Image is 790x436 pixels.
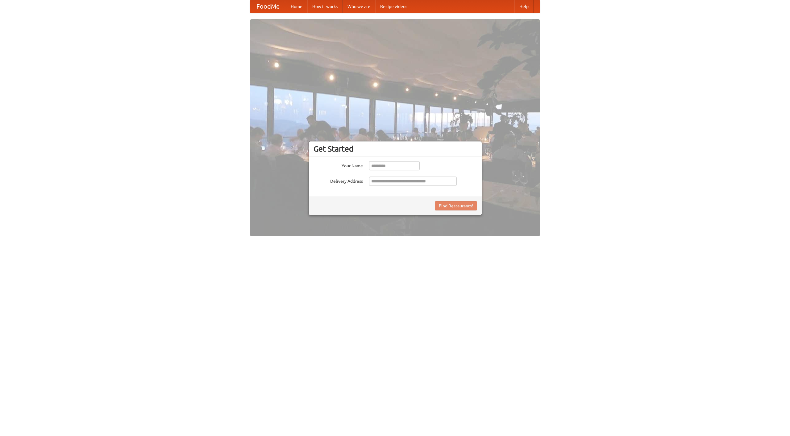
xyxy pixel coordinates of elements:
a: Who we are [343,0,375,13]
a: Home [286,0,307,13]
a: How it works [307,0,343,13]
label: Your Name [314,161,363,169]
a: Recipe videos [375,0,412,13]
label: Delivery Address [314,177,363,184]
a: Help [514,0,534,13]
button: Find Restaurants! [435,201,477,210]
h3: Get Started [314,144,477,153]
a: FoodMe [250,0,286,13]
